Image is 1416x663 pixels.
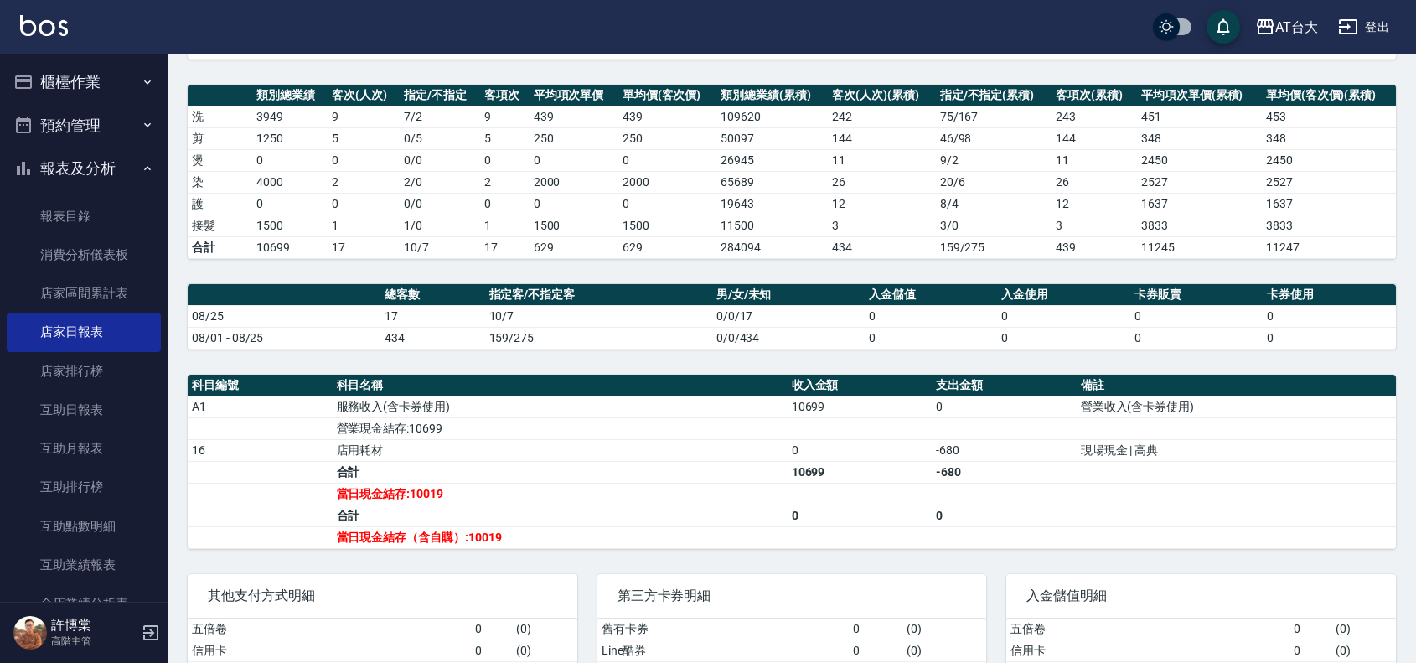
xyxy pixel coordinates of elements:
[400,171,480,193] td: 2 / 0
[400,106,480,127] td: 7 / 2
[1263,327,1396,349] td: 0
[828,106,936,127] td: 242
[788,439,933,461] td: 0
[997,327,1129,349] td: 0
[530,106,618,127] td: 439
[13,616,47,650] img: Person
[400,193,480,215] td: 0 / 0
[328,106,400,127] td: 9
[188,327,380,349] td: 08/01 - 08/25
[333,396,788,417] td: 服務收入(含卡券使用)
[7,468,161,506] a: 互助排行榜
[932,461,1077,483] td: -680
[51,634,137,649] p: 高階主管
[480,171,530,193] td: 2
[188,171,252,193] td: 染
[712,305,865,327] td: 0/0/17
[328,193,400,215] td: 0
[716,236,828,258] td: 284094
[1263,284,1396,306] th: 卡券使用
[597,640,849,661] td: Line酷券
[188,127,252,149] td: 剪
[252,149,328,171] td: 0
[716,149,828,171] td: 26945
[188,106,252,127] td: 洗
[716,127,828,149] td: 50097
[997,284,1129,306] th: 入金使用
[51,617,137,634] h5: 許博棠
[480,215,530,236] td: 1
[902,640,986,661] td: ( 0 )
[188,305,380,327] td: 08/25
[1275,17,1318,38] div: AT台大
[400,149,480,171] td: 0 / 0
[1130,284,1263,306] th: 卡券販賣
[618,215,716,236] td: 1500
[333,439,788,461] td: 店用耗材
[530,236,618,258] td: 629
[936,193,1052,215] td: 8 / 4
[1137,106,1262,127] td: 451
[1262,215,1396,236] td: 3833
[252,171,328,193] td: 4000
[7,197,161,236] a: 報表目錄
[333,375,788,396] th: 科目名稱
[1052,193,1137,215] td: 12
[188,375,1396,549] table: a dense table
[828,236,936,258] td: 434
[1137,127,1262,149] td: 348
[716,193,828,215] td: 19643
[1137,85,1262,106] th: 平均項次單價(累積)
[1331,619,1396,640] td: ( 0 )
[530,85,618,106] th: 平均項次單價
[618,106,716,127] td: 439
[828,193,936,215] td: 12
[188,396,333,417] td: A1
[530,215,618,236] td: 1500
[1331,640,1396,661] td: ( 0 )
[1052,236,1137,258] td: 439
[7,104,161,148] button: 預約管理
[188,284,1396,350] table: a dense table
[1262,236,1396,258] td: 11247
[865,327,997,349] td: 0
[618,171,716,193] td: 2000
[471,640,513,661] td: 0
[530,127,618,149] td: 250
[188,85,1396,259] table: a dense table
[380,284,485,306] th: 總客數
[788,461,933,483] td: 10699
[828,215,936,236] td: 3
[1077,439,1396,461] td: 現場現金 | 高典
[618,193,716,215] td: 0
[1052,127,1137,149] td: 144
[252,236,328,258] td: 10699
[333,526,788,548] td: 當日現金結存（含自購）:10019
[328,215,400,236] td: 1
[1262,193,1396,215] td: 1637
[1137,171,1262,193] td: 2527
[7,584,161,623] a: 全店業績分析表
[333,483,788,505] td: 當日現金結存:10019
[400,236,480,258] td: 10/7
[1052,171,1137,193] td: 26
[1052,106,1137,127] td: 243
[400,127,480,149] td: 0 / 5
[480,149,530,171] td: 0
[1248,10,1325,44] button: AT台大
[485,327,712,349] td: 159/275
[333,461,788,483] td: 合計
[1331,12,1396,43] button: 登出
[1137,236,1262,258] td: 11245
[1137,215,1262,236] td: 3833
[828,149,936,171] td: 11
[1006,640,1289,661] td: 信用卡
[902,619,986,640] td: ( 0 )
[380,305,485,327] td: 17
[1262,106,1396,127] td: 453
[936,171,1052,193] td: 20 / 6
[333,505,788,526] td: 合計
[788,505,933,526] td: 0
[1262,149,1396,171] td: 2450
[618,588,967,604] span: 第三方卡券明細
